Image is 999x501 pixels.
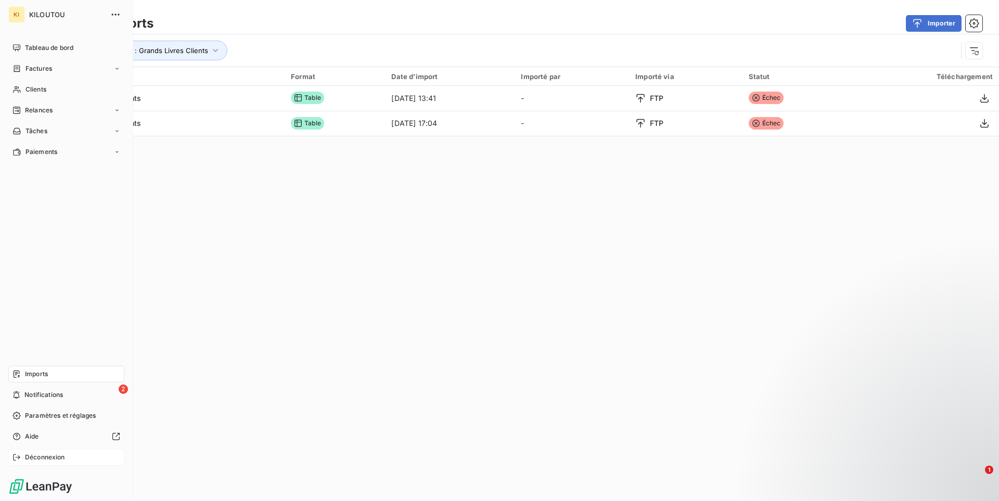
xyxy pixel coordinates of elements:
a: Aide [8,428,124,445]
div: Importé par [521,72,623,81]
span: FTP [650,118,663,129]
span: Imports [25,369,48,379]
iframe: Intercom notifications message [791,400,999,473]
div: Date d’import [391,72,508,81]
span: Déconnexion [25,453,65,462]
span: 2 [119,384,128,394]
span: Relances [25,106,53,115]
button: Importer [906,15,962,32]
span: FTP [650,93,663,104]
div: Format [291,72,379,81]
span: Paiements [25,147,57,157]
button: Type d’import : Grands Livres Clients [74,41,227,60]
span: 1 [985,466,993,474]
span: Clients [25,85,46,94]
span: KILOUTOU [29,10,104,19]
div: Téléchargement [854,72,993,81]
span: Table [291,92,324,104]
span: Paramètres et réglages [25,411,96,420]
span: Table [291,117,324,130]
span: Échec [749,117,784,130]
span: Tableau de bord [25,43,73,53]
td: [DATE] 13:41 [385,86,515,111]
div: Importé via [635,72,736,81]
span: Factures [25,64,52,73]
div: Statut [749,72,841,81]
span: Notifications [24,390,63,400]
span: Échec [749,92,784,104]
span: Aide [25,432,39,441]
span: Tâches [25,126,47,136]
iframe: Intercom live chat [964,466,989,491]
td: [DATE] 17:04 [385,111,515,136]
td: - [515,86,629,111]
td: - [515,111,629,136]
img: Logo LeanPay [8,478,73,495]
div: Import [50,72,278,81]
div: KI [8,6,25,23]
span: Type d’import : Grands Livres Clients [89,46,208,55]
